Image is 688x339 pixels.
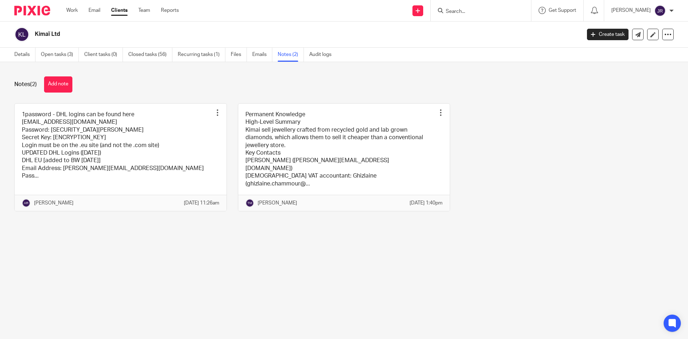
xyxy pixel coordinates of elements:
img: svg%3E [22,199,30,207]
span: Get Support [549,8,576,13]
a: Files [231,48,247,62]
a: Clients [111,7,128,14]
img: svg%3E [245,199,254,207]
h1: Notes [14,81,37,88]
a: Audit logs [309,48,337,62]
a: Work [66,7,78,14]
button: Add note [44,76,72,93]
img: Pixie [14,6,50,15]
p: [PERSON_NAME] [611,7,651,14]
a: Notes (2) [278,48,304,62]
p: [PERSON_NAME] [34,199,73,207]
p: [DATE] 1:40pm [410,199,443,207]
a: Create task [587,29,629,40]
a: Client tasks (0) [84,48,123,62]
a: Email [89,7,100,14]
a: Details [14,48,35,62]
span: (2) [30,81,37,87]
input: Search [445,9,510,15]
a: Open tasks (3) [41,48,79,62]
a: Team [138,7,150,14]
h2: Kimaï Ltd [35,30,468,38]
p: [PERSON_NAME] [258,199,297,207]
img: svg%3E [14,27,29,42]
a: Emails [252,48,272,62]
img: svg%3E [654,5,666,17]
a: Closed tasks (56) [128,48,172,62]
a: Reports [161,7,179,14]
p: [DATE] 11:26am [184,199,219,207]
a: Recurring tasks (1) [178,48,225,62]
